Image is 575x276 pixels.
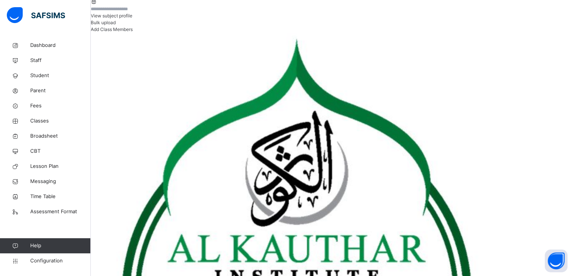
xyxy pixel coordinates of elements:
span: View subject profile [91,13,132,19]
span: Student [30,72,91,79]
span: Assessment Format [30,208,91,216]
span: Bulk upload [91,20,116,25]
span: Messaging [30,178,91,185]
span: Staff [30,57,91,64]
img: safsims [7,7,65,23]
span: Parent [30,87,91,95]
span: Help [30,242,90,250]
span: Fees [30,102,91,110]
span: Lesson Plan [30,163,91,170]
span: Configuration [30,257,90,265]
span: Add Class Members [91,26,133,32]
span: Classes [30,117,91,125]
span: Broadsheet [30,132,91,140]
span: Dashboard [30,42,91,49]
button: Open asap [545,250,567,272]
span: Time Table [30,193,91,200]
span: CBT [30,147,91,155]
